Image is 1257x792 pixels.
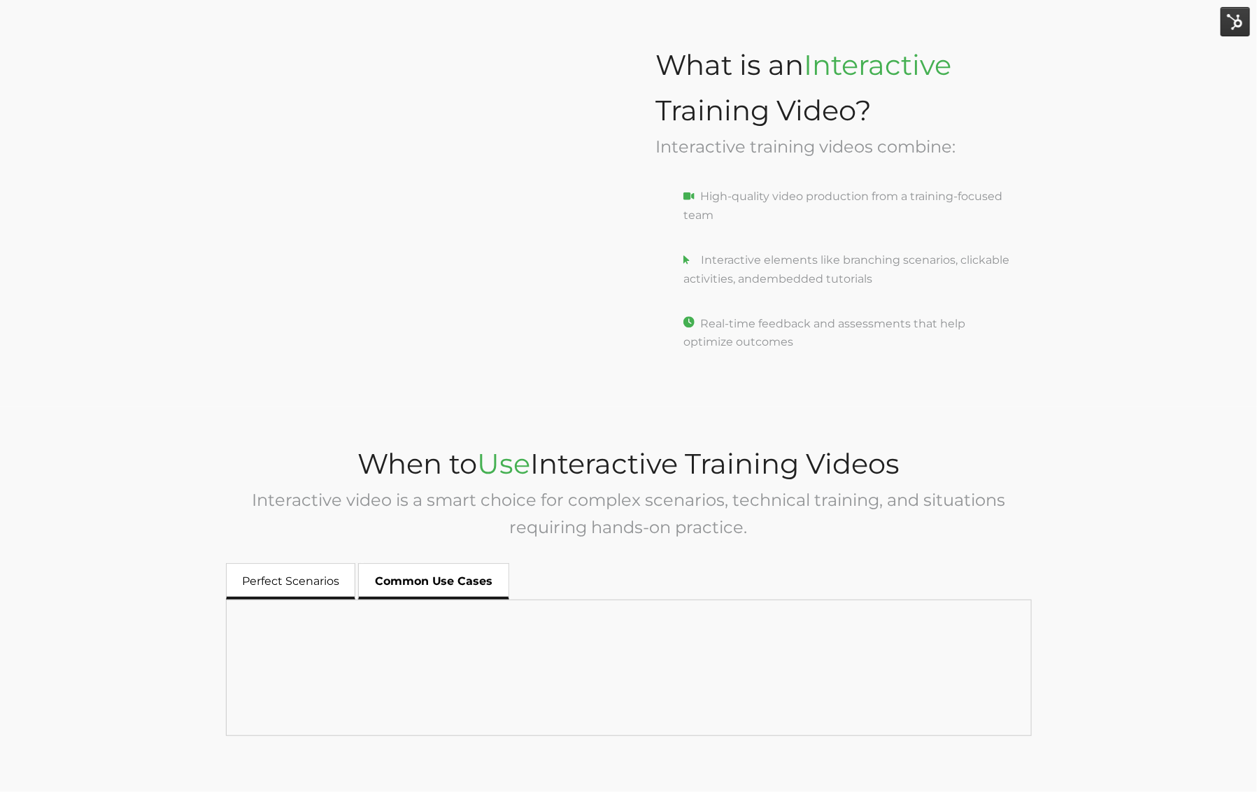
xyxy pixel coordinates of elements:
span: Interactive training videos combine: [655,136,956,157]
span: What is an Training Video? [655,48,951,127]
img: HubSpot Tools Menu Toggle [1221,7,1250,36]
button: Perfect Scenarios [226,563,356,599]
span: embedded tutorials [760,272,872,285]
button: Common Use Cases [358,563,509,599]
span: High-quality video production from a training-focused team [683,190,1002,222]
span: Use [477,446,530,481]
span: Interactive elements like branching scenarios, clickable activities, and [683,253,1009,285]
div: Tabs list [226,563,510,599]
span: Interactive [804,48,951,82]
span: When to Interactive Training Videos [357,446,900,481]
iframe: To enrich screen reader interactions, please activate Accessibility in Grammarly extension settings [226,50,622,344]
span: Interactive video is a smart choice for complex scenarios, technical training, and situations req... [252,490,1005,537]
span: Real-time feedback and assessments that help optimize outcomes [683,317,965,349]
